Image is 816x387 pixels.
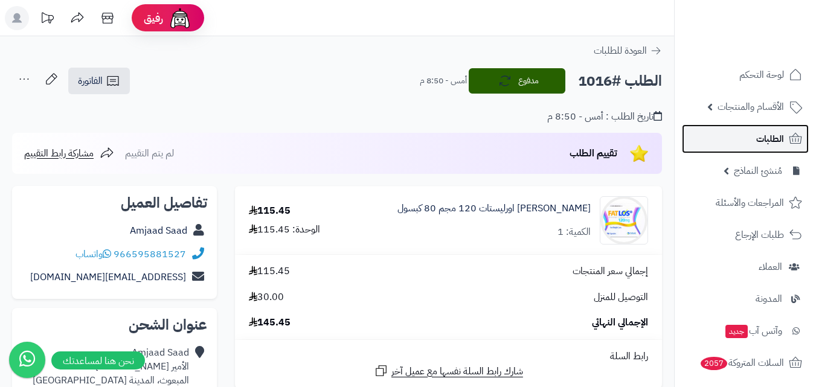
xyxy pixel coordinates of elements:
[30,270,186,284] a: [EMAIL_ADDRESS][DOMAIN_NAME]
[682,316,809,345] a: وآتس آبجديد
[570,146,617,161] span: تقييم الطلب
[600,196,647,245] img: 45716c62af270ec0d5e97687a6067a09b771-90x90.jpg
[682,220,809,249] a: طلبات الإرجاع
[22,196,207,210] h2: تفاصيل العميل
[701,357,727,370] span: 2057
[594,43,647,58] span: العودة للطلبات
[682,188,809,217] a: المراجعات والأسئلة
[24,146,114,161] a: مشاركة رابط التقييم
[756,290,782,307] span: المدونة
[391,365,523,379] span: شارك رابط السلة نفسها مع عميل آخر
[573,264,648,278] span: إجمالي سعر المنتجات
[699,354,784,371] span: السلات المتروكة
[75,247,111,261] a: واتساب
[734,33,805,58] img: logo-2.png
[125,146,174,161] span: لم يتم التقييم
[682,348,809,377] a: السلات المتروكة2057
[249,223,320,237] div: الوحدة: 115.45
[168,6,192,30] img: ai-face.png
[735,226,784,243] span: طلبات الإرجاع
[249,316,291,330] span: 145.45
[144,11,163,25] span: رفيق
[397,202,591,216] a: [PERSON_NAME] اورليستات 120 مجم 80 كبسول
[68,68,130,94] a: الفاتورة
[114,247,186,261] a: 966595881527
[374,363,523,379] a: شارك رابط السلة نفسها مع عميل آخر
[716,194,784,211] span: المراجعات والأسئلة
[682,284,809,313] a: المدونة
[24,146,94,161] span: مشاركة رابط التقييم
[724,322,782,339] span: وآتس آب
[547,110,662,124] div: تاريخ الطلب : أمس - 8:50 م
[578,69,662,94] h2: الطلب #1016
[22,318,207,332] h2: عنوان الشحن
[682,252,809,281] a: العملاء
[739,66,784,83] span: لوحة التحكم
[592,316,648,330] span: الإجمالي النهائي
[469,68,565,94] button: مدفوع
[130,223,187,238] a: Amjaad Saad
[249,204,291,218] div: 115.45
[249,290,284,304] span: 30.00
[682,124,809,153] a: الطلبات
[725,325,748,338] span: جديد
[249,264,290,278] span: 115.45
[420,75,467,87] small: أمس - 8:50 م
[682,60,809,89] a: لوحة التحكم
[240,350,657,363] div: رابط السلة
[756,130,784,147] span: الطلبات
[557,225,591,239] div: الكمية: 1
[718,98,784,115] span: الأقسام والمنتجات
[594,290,648,304] span: التوصيل للمنزل
[32,6,62,33] a: تحديثات المنصة
[759,258,782,275] span: العملاء
[78,74,103,88] span: الفاتورة
[594,43,662,58] a: العودة للطلبات
[734,162,782,179] span: مُنشئ النماذج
